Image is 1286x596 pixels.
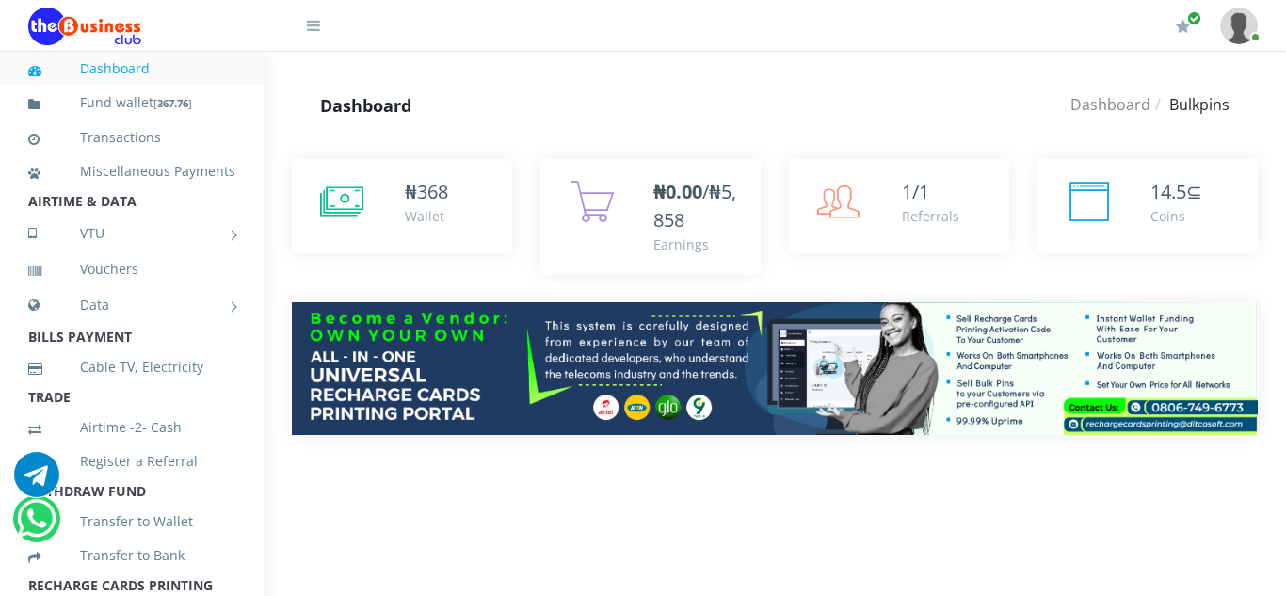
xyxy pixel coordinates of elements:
[902,206,959,226] div: Referrals
[405,178,448,206] div: ₦
[28,440,235,483] a: Register a Referral
[28,248,235,291] a: Vouchers
[417,179,448,204] span: 368
[1187,11,1201,25] span: Renew/Upgrade Subscription
[320,94,411,117] strong: Dashboard
[292,302,1258,435] img: multitenant_rcp.png
[28,500,235,543] a: Transfer to Wallet
[789,159,1009,253] a: 1/1 Referrals
[405,206,448,226] div: Wallet
[1150,179,1186,204] span: 14.5
[157,96,188,110] b: 367.76
[1150,206,1202,226] div: Coins
[1176,19,1190,34] i: Renew/Upgrade Subscription
[1070,94,1150,115] a: Dashboard
[653,179,702,204] b: ₦0.00
[28,81,235,125] a: Fund wallet[367.76]
[28,150,235,193] a: Miscellaneous Payments
[28,8,141,45] img: Logo
[28,210,235,257] a: VTU
[1150,178,1202,206] div: ⊆
[28,116,235,159] a: Transactions
[28,346,235,389] a: Cable TV, Electricity
[292,159,512,253] a: ₦368 Wallet
[14,466,59,497] a: Chat for support
[28,534,235,577] a: Transfer to Bank
[1220,8,1258,44] img: User
[153,96,192,110] small: [ ]
[28,282,235,329] a: Data
[28,47,235,90] a: Dashboard
[540,159,761,274] a: ₦0.00/₦5,858 Earnings
[28,406,235,449] a: Airtime -2- Cash
[653,234,742,254] div: Earnings
[902,179,929,204] span: 1/1
[1150,93,1230,116] li: Bulkpins
[653,179,736,233] span: /₦5,858
[17,510,56,541] a: Chat for support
